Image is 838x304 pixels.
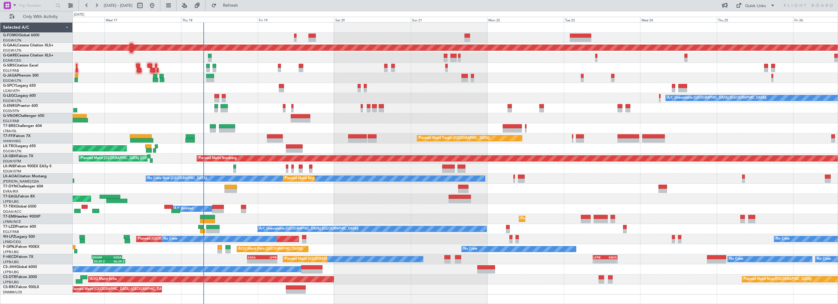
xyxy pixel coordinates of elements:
[3,78,21,83] a: EGGW/LTN
[3,109,19,113] a: EGSS/STN
[3,104,38,108] a: G-ENRGPraetor 600
[174,204,193,213] div: A/C Booked
[3,64,38,67] a: G-SIRSCitation Excel
[3,99,21,103] a: EGGW/LTN
[16,15,64,19] span: Only With Activity
[3,270,19,274] a: LFPB/LBG
[3,265,16,269] span: CS-JHH
[3,58,21,63] a: EGNR/CEG
[3,255,16,259] span: F-HECD
[3,169,21,174] a: EDLW/DTM
[19,1,54,10] input: Trip Number
[3,165,51,168] a: LX-INBFalcon 900EX EASy II
[109,259,124,263] div: 06:29 Z
[248,259,262,263] div: -
[411,17,487,22] div: Sun 21
[605,259,617,263] div: -
[3,124,42,128] a: T7-BREChallenger 604
[733,1,778,10] button: Quick Links
[3,285,39,289] a: CS-RRCFalcon 900LX
[3,189,18,194] a: EVRA/RIX
[3,84,36,88] a: G-SPCYLegacy 650
[258,17,334,22] div: Fri 19
[605,255,617,259] div: KBOS
[248,255,262,259] div: KSEA
[3,185,43,188] a: T7-DYNChallenger 604
[90,275,117,284] div: AOG Maint Sofia
[92,255,107,259] div: EGGW
[3,149,21,154] a: EGGW/LTN
[3,159,21,164] a: EDLW/DTM
[729,255,743,264] div: No Crew
[285,255,381,264] div: Planned Maint [GEOGRAPHIC_DATA] ([GEOGRAPHIC_DATA])
[3,225,16,229] span: T7-LZZI
[285,174,353,183] div: Planned Maint Nice ([GEOGRAPHIC_DATA])
[3,179,39,184] a: [PERSON_NAME]/QSA
[3,44,53,47] a: G-GAALCessna Citation XLS+
[3,205,36,208] a: T7-TRXGlobal 6500
[3,154,16,158] span: LX-GBH
[3,44,17,47] span: G-GAAL
[3,195,18,198] span: T7-EAGL
[419,134,490,143] div: Planned Maint Tianjin ([GEOGRAPHIC_DATA])
[148,174,207,183] div: No Crew Nice ([GEOGRAPHIC_DATA])
[3,230,19,234] a: EGLF/FAB
[3,129,17,133] a: LTBA/ISL
[3,38,21,43] a: EGGW/LTN
[640,17,717,22] div: Wed 24
[3,195,35,198] a: T7-EAGLFalcon 8X
[3,119,19,123] a: EGLF/FAB
[3,209,22,214] a: DGAA/ACC
[3,219,21,224] a: LFMN/NCE
[218,3,243,8] span: Refresh
[3,94,36,98] a: G-LEGCLegacy 600
[3,290,22,295] a: DNMM/LOS
[3,275,16,279] span: CS-DTR
[3,265,37,269] a: CS-JHHGlobal 6000
[259,224,359,233] div: A/C Unavailable [GEOGRAPHIC_DATA] ([GEOGRAPHIC_DATA])
[107,255,122,259] div: KSEA
[3,285,16,289] span: CS-RRC
[3,139,21,143] a: VHHH/HKG
[3,175,47,178] a: LX-AOACitation Mustang
[521,214,579,223] div: Planned Maint [GEOGRAPHIC_DATA]
[181,17,258,22] div: Thu 18
[3,205,16,208] span: T7-TRX
[593,255,605,259] div: LFPB
[3,245,39,249] a: F-GPNJFalcon 900EX
[3,165,15,168] span: LX-INB
[745,3,766,9] div: Quick Links
[3,225,36,229] a: T7-LZZIPraetor 600
[3,68,19,73] a: EGLF/FAB
[3,175,17,178] span: LX-AOA
[776,234,790,244] div: No Crew
[3,144,36,148] a: LX-TROLegacy 650
[3,245,16,249] span: F-GPNJ
[104,17,181,22] div: Wed 17
[199,154,237,163] div: Planned Maint Nurnberg
[3,124,16,128] span: T7-BRE
[3,89,20,93] a: LGAV/ATH
[3,134,31,138] a: T7-FFIFalcon 7X
[163,234,177,244] div: No Crew
[3,240,21,244] a: LFMD/CEQ
[3,54,53,57] a: G-GARECessna Citation XLS+
[667,93,767,103] div: A/C Unavailable [GEOGRAPHIC_DATA] ([GEOGRAPHIC_DATA])
[3,74,17,78] span: G-JAGA
[3,84,16,88] span: G-SPCY
[717,17,793,22] div: Thu 25
[3,114,18,118] span: G-VNOR
[239,244,303,254] div: AOG Maint Paris ([GEOGRAPHIC_DATA])
[3,48,21,53] a: EGGW/LTN
[3,235,35,239] a: 9H-LPZLegacy 500
[209,1,245,10] button: Refresh
[3,134,14,138] span: T7-FFI
[3,250,19,254] a: LFPB/LBG
[3,215,15,219] span: T7-EMI
[3,34,19,37] span: G-FOMO
[3,144,16,148] span: LX-TRO
[564,17,640,22] div: Tue 23
[3,74,38,78] a: G-JAGAPhenom 300
[262,255,277,259] div: LFPB
[104,3,133,8] span: [DATE] - [DATE]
